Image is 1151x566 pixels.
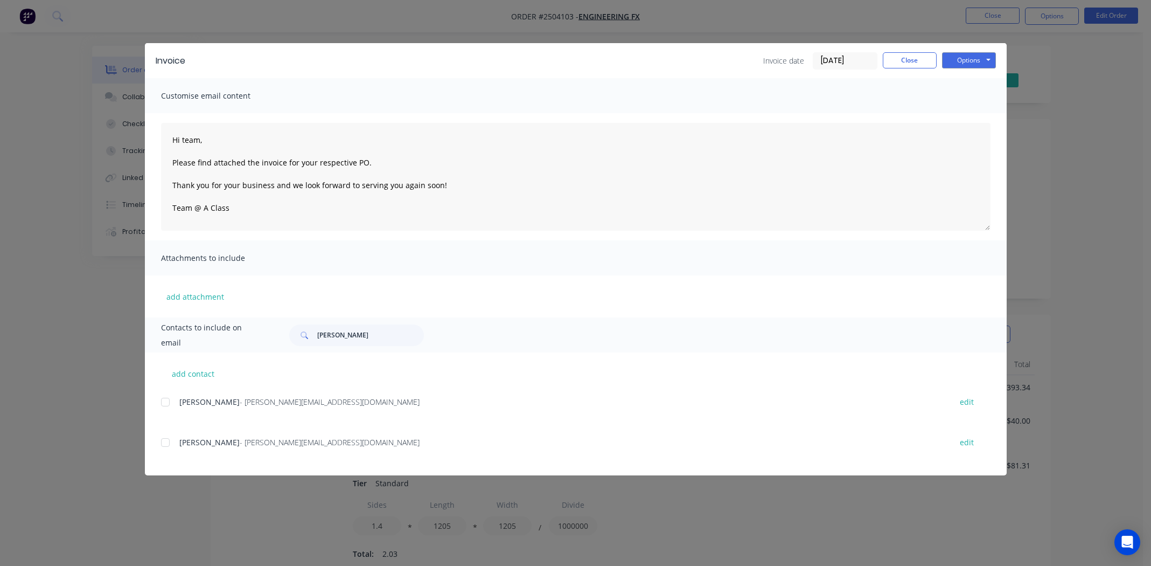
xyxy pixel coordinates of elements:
[161,320,263,350] span: Contacts to include on email
[156,54,185,67] div: Invoice
[240,397,420,407] span: - [PERSON_NAME][EMAIL_ADDRESS][DOMAIN_NAME]
[942,52,996,68] button: Options
[179,437,240,447] span: [PERSON_NAME]
[763,55,804,66] span: Invoice date
[161,288,229,305] button: add attachment
[953,395,980,409] button: edit
[161,365,226,382] button: add contact
[317,325,424,346] input: Search...
[240,437,420,447] span: - [PERSON_NAME][EMAIL_ADDRESS][DOMAIN_NAME]
[883,52,937,68] button: Close
[161,123,990,231] textarea: Hi team, Please find attached the invoice for your respective PO. Thank you for your business and...
[1114,529,1140,555] div: Open Intercom Messenger
[161,251,280,266] span: Attachments to include
[179,397,240,407] span: [PERSON_NAME]
[161,88,280,103] span: Customise email content
[953,435,980,450] button: edit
